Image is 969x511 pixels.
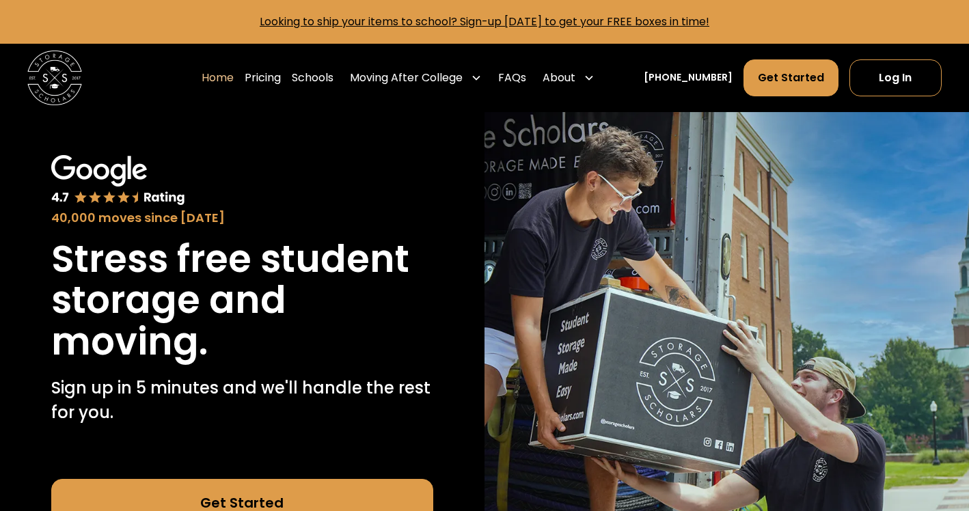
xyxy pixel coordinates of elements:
a: [PHONE_NUMBER] [644,70,733,85]
div: Moving After College [350,70,463,86]
img: Storage Scholars main logo [27,51,82,105]
a: Get Started [743,59,838,96]
p: Sign up in 5 minutes and we'll handle the rest for you. [51,376,433,425]
img: Google 4.7 star rating [51,155,185,206]
div: About [543,70,575,86]
a: Pricing [245,59,281,97]
div: About [537,59,600,97]
a: Log In [849,59,942,96]
a: Looking to ship your items to school? Sign-up [DATE] to get your FREE boxes in time! [260,14,709,29]
a: Home [202,59,234,97]
a: FAQs [498,59,526,97]
div: Moving After College [344,59,487,97]
a: Schools [292,59,333,97]
div: 40,000 moves since [DATE] [51,209,433,227]
h1: Stress free student storage and moving. [51,238,433,362]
